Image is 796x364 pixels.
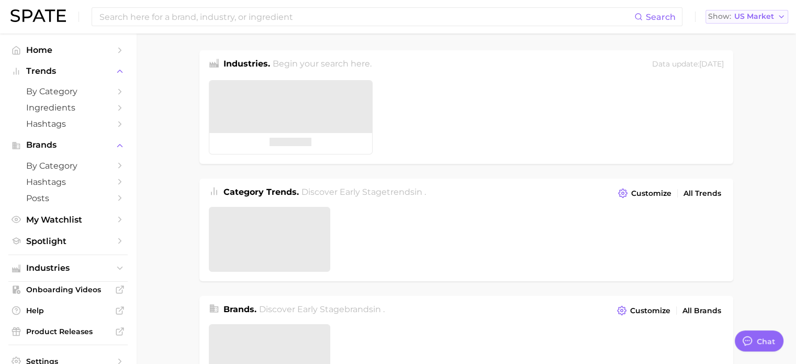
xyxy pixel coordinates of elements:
[683,189,721,198] span: All Trends
[8,212,128,228] a: My Watchlist
[8,324,128,339] a: Product Releases
[8,233,128,249] a: Spotlight
[259,304,385,314] span: Discover Early Stage brands in .
[615,186,674,201] button: Customize
[26,327,110,336] span: Product Releases
[223,58,270,72] h1: Industries.
[223,304,256,314] span: Brands .
[26,103,110,113] span: Ingredients
[8,42,128,58] a: Home
[630,306,670,315] span: Customize
[8,158,128,174] a: by Category
[26,140,110,150] span: Brands
[8,116,128,132] a: Hashtags
[26,161,110,171] span: by Category
[8,190,128,206] a: Posts
[10,9,66,22] img: SPATE
[652,58,724,72] div: Data update: [DATE]
[8,83,128,100] a: by Category
[301,187,426,197] span: Discover Early Stage trends in .
[734,14,774,19] span: US Market
[708,14,731,19] span: Show
[705,10,788,24] button: ShowUS Market
[8,137,128,153] button: Brands
[26,86,110,96] span: by Category
[8,303,128,318] a: Help
[631,189,671,198] span: Customize
[614,303,672,318] button: Customize
[26,193,110,203] span: Posts
[26,67,110,76] span: Trends
[8,260,128,276] button: Industries
[8,174,128,190] a: Hashtags
[8,63,128,79] button: Trends
[26,236,110,246] span: Spotlight
[223,187,299,197] span: Category Trends .
[646,12,676,22] span: Search
[26,306,110,315] span: Help
[26,45,110,55] span: Home
[8,100,128,116] a: Ingredients
[26,119,110,129] span: Hashtags
[273,58,372,72] h2: Begin your search here.
[26,177,110,187] span: Hashtags
[8,282,128,297] a: Onboarding Videos
[98,8,634,26] input: Search here for a brand, industry, or ingredient
[681,186,724,201] a: All Trends
[26,263,110,273] span: Industries
[682,306,721,315] span: All Brands
[680,304,724,318] a: All Brands
[26,215,110,225] span: My Watchlist
[26,285,110,294] span: Onboarding Videos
